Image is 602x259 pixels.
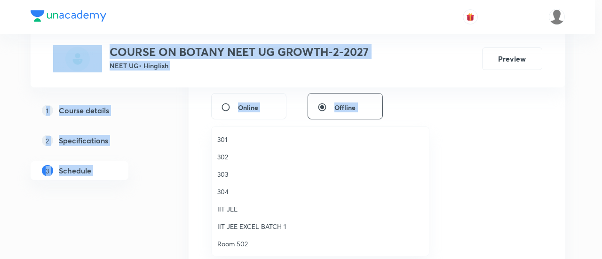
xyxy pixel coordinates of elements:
[217,204,423,214] span: IIT JEE
[217,169,423,179] span: 303
[217,152,423,162] span: 302
[217,187,423,196] span: 304
[217,134,423,144] span: 301
[217,221,423,231] span: IIT JEE EXCEL BATCH 1
[217,239,423,249] span: Room 502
